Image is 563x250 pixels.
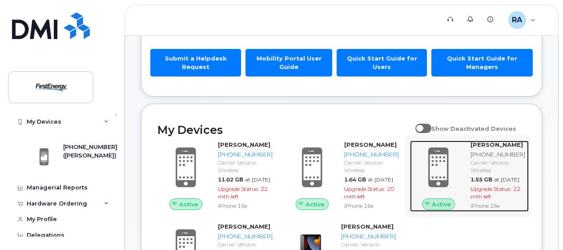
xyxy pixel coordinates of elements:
[471,202,525,210] div: iPhone 16e
[341,223,394,230] strong: [PERSON_NAME]
[306,200,325,209] span: Active
[471,185,520,200] span: 22 mth left
[341,232,396,241] div: [PHONE_NUMBER]
[218,185,268,200] span: 22 mth left
[410,141,526,212] a: Active[PERSON_NAME][PHONE_NUMBER]Carrier: Verizon Wireless1.55 GBat [DATE]Upgrade Status:22 mth l...
[368,176,393,183] span: at [DATE]
[432,200,451,209] span: Active
[344,150,399,159] div: [PHONE_NUMBER]
[245,49,332,76] a: Mobility Portal User Guide
[284,141,399,212] a: Active[PERSON_NAME][PHONE_NUMBER]Carrier: Verizon Wireless1.64 GBat [DATE]Upgrade Status:20 mth l...
[471,141,523,148] strong: [PERSON_NAME]
[150,49,241,76] a: Submit a Helpdesk Request
[494,176,519,183] span: at [DATE]
[344,176,366,183] span: 1.64 GB
[471,159,525,174] div: Carrier: Verizon Wireless
[471,185,511,192] span: Upgrade Status:
[218,185,259,192] span: Upgrade Status:
[157,123,411,137] h2: My Devices
[337,49,427,76] a: Quick Start Guide for Users
[415,120,422,127] input: Show Deactivated Devices
[524,211,556,243] iframe: Messenger Launcher
[179,200,198,209] span: Active
[218,150,273,159] div: [PHONE_NUMBER]
[218,141,270,148] strong: [PERSON_NAME]
[218,202,273,210] div: iPhone 16e
[431,125,516,132] span: Show Deactivated Devices
[218,223,270,230] strong: [PERSON_NAME]
[344,202,399,210] div: iPhone 16e
[431,49,533,76] a: Quick Start Guide for Managers
[245,176,270,183] span: at [DATE]
[471,176,492,183] span: 1.55 GB
[344,159,399,174] div: Carrier: Verizon Wireless
[218,232,273,241] div: [PHONE_NUMBER]
[218,159,273,174] div: Carrier: Verizon Wireless
[218,176,243,183] span: 11.02 GB
[344,185,385,192] span: Upgrade Status:
[502,11,542,29] div: Randolph, Adam S
[471,150,525,159] div: [PHONE_NUMBER]
[157,141,273,212] a: Active[PERSON_NAME][PHONE_NUMBER]Carrier: Verizon Wireless11.02 GBat [DATE]Upgrade Status:22 mth ...
[344,185,394,200] span: 20 mth left
[512,15,522,25] span: RA
[344,141,397,148] strong: [PERSON_NAME]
